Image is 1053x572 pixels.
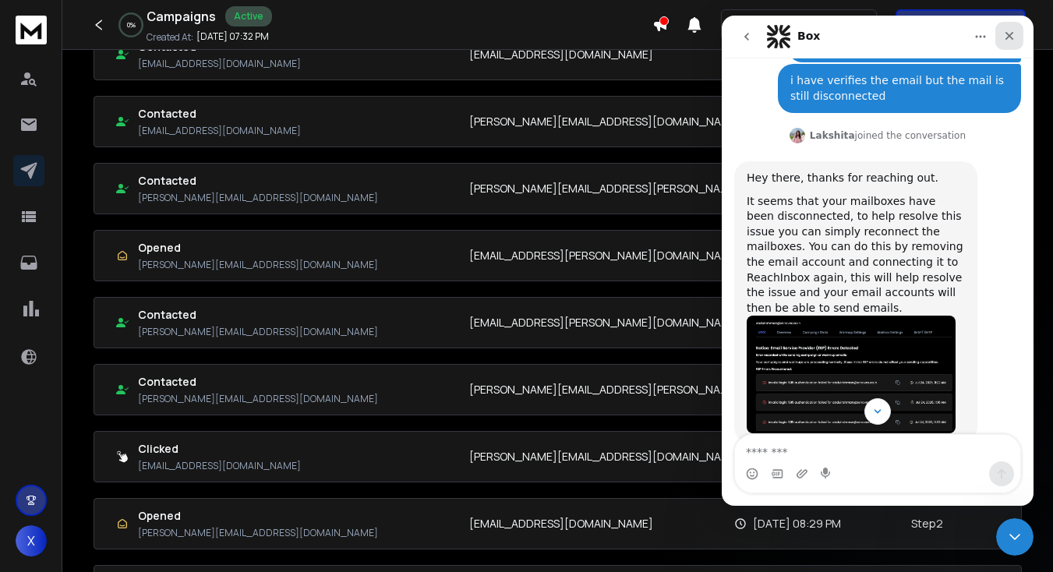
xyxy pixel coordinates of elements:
[147,31,193,44] p: Created At:
[138,259,378,271] p: [PERSON_NAME][EMAIL_ADDRESS][DOMAIN_NAME]
[147,7,216,26] h1: Campaigns
[469,47,653,62] p: [EMAIL_ADDRESS][DOMAIN_NAME]
[138,460,301,472] p: [EMAIL_ADDRESS][DOMAIN_NAME]
[138,441,301,457] h1: Clicked
[138,125,301,137] p: [EMAIL_ADDRESS][DOMAIN_NAME]
[127,20,136,30] p: 0 %
[469,382,734,397] p: [PERSON_NAME][EMAIL_ADDRESS][PERSON_NAME][DOMAIN_NAME]
[138,192,378,204] p: [PERSON_NAME][EMAIL_ADDRESS][DOMAIN_NAME]
[996,518,1034,556] iframe: Intercom live chat
[469,181,734,196] p: [PERSON_NAME][EMAIL_ADDRESS][PERSON_NAME][DOMAIN_NAME]
[138,173,378,189] h1: Contacted
[16,525,47,556] button: X
[138,307,378,323] h1: Contacted
[469,248,734,263] p: [EMAIL_ADDRESS][PERSON_NAME][DOMAIN_NAME]
[138,240,378,256] h1: Opened
[138,58,301,70] p: [EMAIL_ADDRESS][DOMAIN_NAME]
[196,30,269,43] p: [DATE] 07:32 PM
[225,6,272,26] div: Active
[469,516,653,531] p: [EMAIL_ADDRESS][DOMAIN_NAME]
[896,9,1026,41] button: Get Free Credits
[138,374,378,390] h1: Contacted
[722,16,1034,506] iframe: Intercom live chat
[469,114,734,129] p: [PERSON_NAME][EMAIL_ADDRESS][DOMAIN_NAME]
[16,16,47,44] img: logo
[138,106,301,122] h1: Contacted
[911,516,943,531] p: Step 2
[138,527,378,539] p: [PERSON_NAME][EMAIL_ADDRESS][DOMAIN_NAME]
[138,393,378,405] p: [PERSON_NAME][EMAIL_ADDRESS][DOMAIN_NAME]
[469,449,734,464] p: [PERSON_NAME][EMAIL_ADDRESS][DOMAIN_NAME]
[138,326,378,338] p: [PERSON_NAME][EMAIL_ADDRESS][DOMAIN_NAME]
[138,508,378,524] h1: Opened
[753,516,841,531] p: [DATE] 08:29 PM
[469,315,734,330] p: [EMAIL_ADDRESS][PERSON_NAME][DOMAIN_NAME]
